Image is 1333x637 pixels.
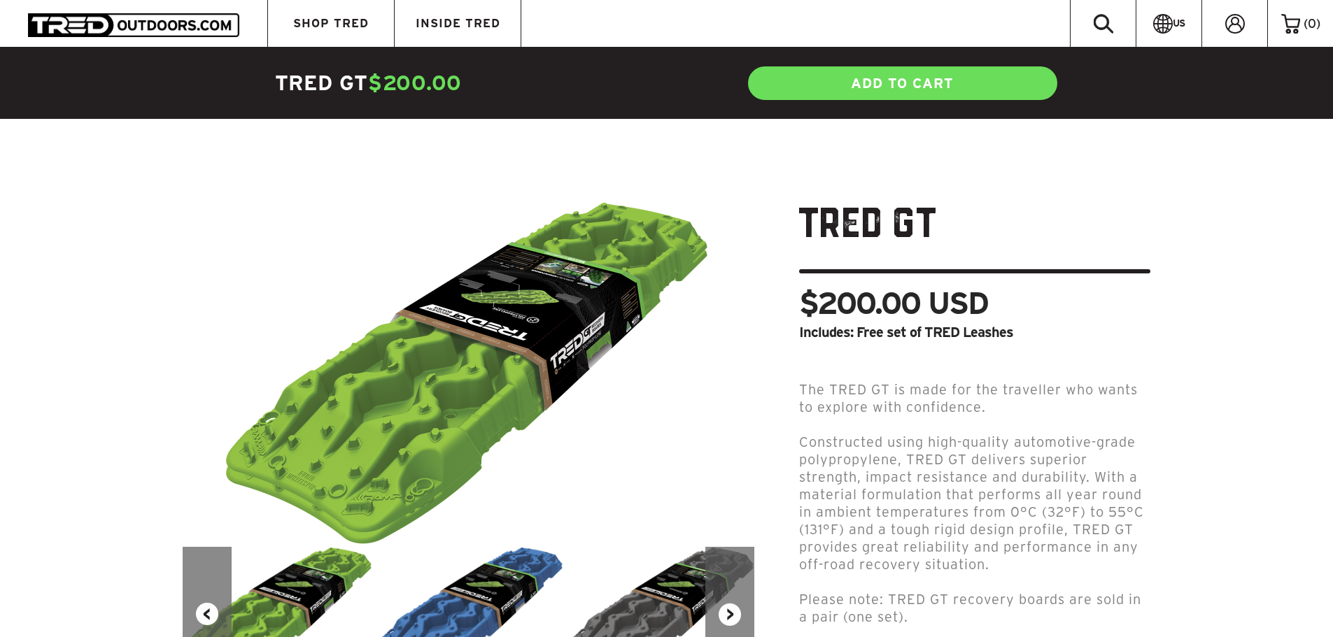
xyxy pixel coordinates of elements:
span: SHOP TRED [293,17,369,29]
span: ( ) [1304,17,1320,30]
img: TREDGT-IsometricView_Wrap_Green_700x.png [224,201,714,547]
img: TRED Outdoors America [28,13,239,36]
div: Includes: Free set of TRED Leashes [799,325,1150,339]
span: INSIDE TRED [416,17,500,29]
p: The TRED GT is made for the traveller who wants to explore with confidence. [799,381,1150,416]
h1: TRED GT [799,201,1150,273]
img: cart-icon [1281,14,1300,34]
a: ADD TO CART [747,65,1059,101]
span: $200.00 [368,71,462,94]
h4: TRED GT [275,69,667,97]
span: 0 [1308,17,1316,30]
span: Constructed using high-quality automotive-grade polypropylene, TRED GT delivers superior strength... [799,434,1144,572]
span: $200.00 USD [799,287,988,318]
span: Please note: TRED GT recovery boards are sold in a pair (one set). [799,592,1141,624]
